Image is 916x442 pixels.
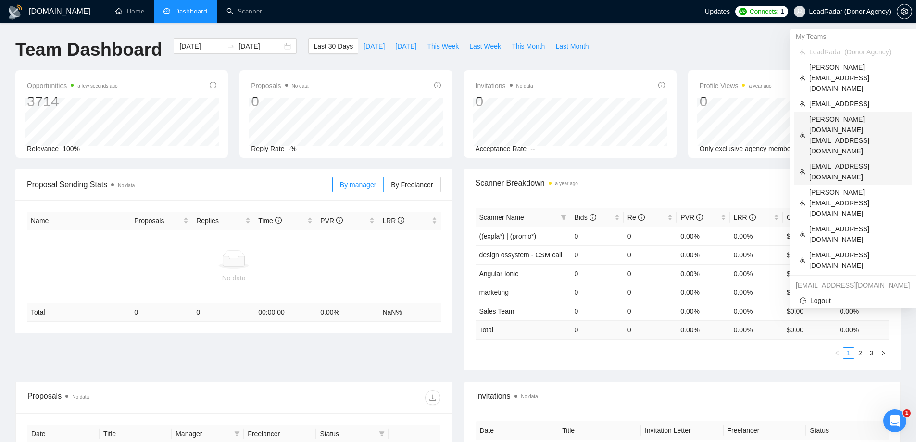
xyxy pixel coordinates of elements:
[809,187,906,219] span: [PERSON_NAME][EMAIL_ADDRESS][DOMAIN_NAME]
[8,4,23,20] img: logo
[734,214,756,221] span: LRR
[72,394,89,400] span: No data
[570,227,623,245] td: 0
[379,431,385,437] span: filter
[836,320,889,339] td: 0.00 %
[336,217,343,224] span: info-circle
[800,257,805,263] span: team
[783,283,836,302] td: $0.00
[800,75,805,81] span: team
[118,183,135,188] span: No data
[677,227,729,245] td: 0.00%
[555,181,578,186] time: a year ago
[843,347,854,359] li: 1
[31,273,437,283] div: No data
[800,132,805,138] span: team
[226,7,262,15] a: searchScanner
[251,80,308,91] span: Proposals
[677,320,729,339] td: 0.00 %
[521,394,538,399] span: No data
[479,214,524,221] span: Scanner Name
[476,390,889,402] span: Invitations
[555,41,589,51] span: Last Month
[476,80,533,91] span: Invitations
[800,49,805,55] span: team
[677,302,729,320] td: 0.00%
[627,214,645,221] span: Re
[320,217,343,225] span: PVR
[866,347,878,359] li: 3
[391,181,433,189] span: By Freelancer
[854,347,866,359] li: 2
[809,161,906,182] span: [EMAIL_ADDRESS][DOMAIN_NAME]
[843,348,854,358] a: 1
[730,320,783,339] td: 0.00 %
[730,302,783,320] td: 0.00%
[624,245,677,264] td: 0
[227,42,235,50] span: swap-right
[624,283,677,302] td: 0
[831,347,843,359] button: left
[724,421,806,440] th: Freelancer
[700,92,772,111] div: 0
[590,214,596,221] span: info-circle
[251,145,284,152] span: Reply Rate
[700,80,772,91] span: Profile Views
[641,421,724,440] th: Invitation Letter
[530,145,535,152] span: --
[680,214,703,221] span: PVR
[77,83,117,88] time: a few seconds ago
[800,200,805,206] span: team
[115,7,144,15] a: homeHome
[130,303,192,322] td: 0
[289,145,297,152] span: -%
[561,215,566,220] span: filter
[27,390,234,405] div: Proposals
[806,421,889,440] th: Status
[434,82,441,88] span: info-circle
[506,38,550,54] button: This Month
[559,210,568,225] span: filter
[897,8,912,15] span: setting
[27,80,118,91] span: Opportunities
[426,394,440,402] span: download
[469,41,501,51] span: Last Week
[163,8,170,14] span: dashboard
[730,283,783,302] td: 0.00%
[790,278,916,293] div: dima.mirov@gigradar.io
[275,217,282,224] span: info-circle
[63,145,80,152] span: 100%
[574,214,596,221] span: Bids
[878,347,889,359] button: right
[570,320,623,339] td: 0
[378,303,440,322] td: NaN %
[377,427,387,441] span: filter
[192,303,254,322] td: 0
[512,41,545,51] span: This Month
[516,83,533,88] span: No data
[238,41,282,51] input: End date
[749,214,756,221] span: info-circle
[175,7,207,15] span: Dashboard
[783,302,836,320] td: $0.00
[479,289,509,296] a: marketing
[750,6,778,17] span: Connects:
[27,212,130,230] th: Name
[749,83,771,88] time: a year ago
[570,302,623,320] td: 0
[624,320,677,339] td: 0
[479,251,563,259] a: design ossystem - CSM call
[476,421,559,440] th: Date
[422,38,464,54] button: This Week
[638,214,645,221] span: info-circle
[27,303,130,322] td: Total
[27,92,118,111] div: 3714
[780,6,784,17] span: 1
[800,169,805,175] span: team
[800,231,805,237] span: team
[855,348,866,358] a: 2
[258,217,281,225] span: Time
[398,217,404,224] span: info-circle
[476,177,890,189] span: Scanner Breakdown
[395,41,416,51] span: [DATE]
